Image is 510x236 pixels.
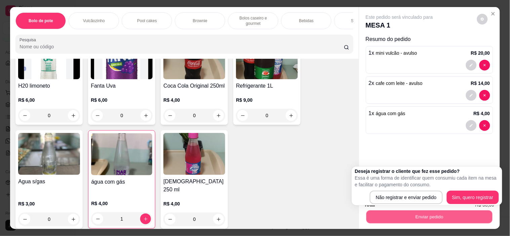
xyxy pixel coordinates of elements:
[163,82,225,90] h4: Coca Cola Original 250ml
[466,60,477,70] button: decrease-product-quantity
[366,210,492,224] button: Enviar pedido
[68,110,79,121] button: increase-product-quantity
[91,200,152,207] p: R$ 4,00
[19,37,38,43] label: Pesquisa
[91,82,153,90] h4: Fanta Uva
[19,43,344,50] input: Pesquisa
[370,191,443,204] button: Não registrar e enviar pedido
[466,120,477,131] button: decrease-product-quantity
[479,60,490,70] button: decrease-product-quantity
[369,109,405,117] p: 1 x
[364,202,375,207] strong: Total
[92,110,103,121] button: decrease-product-quantity
[165,110,175,121] button: decrease-product-quantity
[237,110,248,121] button: decrease-product-quantity
[163,178,225,194] h4: [DEMOGRAPHIC_DATA] 250 ml
[18,133,80,175] img: product-image
[137,18,157,23] p: Pool cakes
[477,14,488,25] button: decrease-product-quantity
[376,81,423,86] span: cafe com leite - avulso
[479,90,490,101] button: decrease-product-quantity
[18,97,80,103] p: R$ 6,00
[18,178,80,186] h4: Agua s/gas
[299,18,314,23] p: Bebidas
[163,200,225,207] p: R$ 4,00
[366,20,433,30] p: MESA 1
[474,110,490,117] p: R$ 4,00
[91,133,152,175] img: product-image
[91,97,153,103] p: R$ 6,00
[91,178,152,186] h4: água com gás
[213,214,224,225] button: increase-product-quantity
[369,49,417,57] p: 1 x
[376,50,417,56] span: mini vulcão - avulso
[19,214,30,225] button: decrease-product-quantity
[236,97,298,103] p: R$ 9,00
[18,200,80,207] p: R$ 3,00
[141,110,151,121] button: increase-product-quantity
[351,18,368,23] p: Salgados
[376,111,405,116] span: água com gás
[286,110,297,121] button: increase-product-quantity
[479,120,490,131] button: decrease-product-quantity
[68,214,79,225] button: increase-product-quantity
[193,18,207,23] p: Brownie
[234,15,273,26] p: Bolos caseiro e gourmet
[369,79,423,87] p: 2 x
[355,175,499,188] p: Essa é uma forma de identificar quem consumiu cada item na mesa e facilitar o pagamento do consumo.
[165,214,175,225] button: decrease-product-quantity
[366,14,433,20] p: Este pedido será vinculado para
[163,97,225,103] p: R$ 4,00
[163,133,225,175] img: product-image
[471,50,490,56] p: R$ 20,00
[140,214,151,224] button: increase-product-quantity
[471,80,490,87] p: R$ 14,00
[466,90,477,101] button: decrease-product-quantity
[83,18,105,23] p: Vulcãozinho
[29,18,53,23] p: Bolo de pote
[447,191,499,204] button: Sim, quero registrar
[366,35,493,43] p: Resumo do pedido
[18,82,80,90] h4: H20 limoneto
[213,110,224,121] button: increase-product-quantity
[488,8,499,19] button: Close
[355,168,499,175] h2: Deseja registrar o cliente que fez esse pedido?
[236,82,298,90] h4: Refrigerante 1L
[19,110,30,121] button: decrease-product-quantity
[92,214,103,224] button: decrease-product-quantity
